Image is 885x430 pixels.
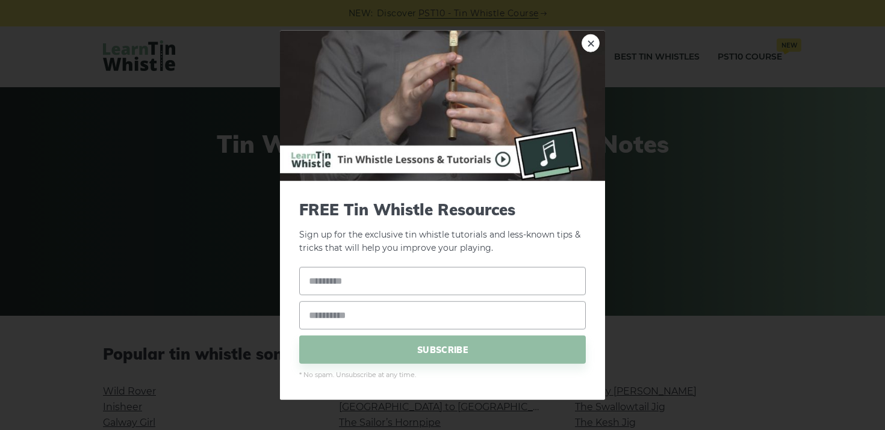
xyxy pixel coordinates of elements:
[299,200,586,255] p: Sign up for the exclusive tin whistle tutorials and less-known tips & tricks that will help you i...
[280,30,605,180] img: Tin Whistle Buying Guide Preview
[299,336,586,364] span: SUBSCRIBE
[299,370,586,381] span: * No spam. Unsubscribe at any time.
[299,200,586,218] span: FREE Tin Whistle Resources
[582,34,600,52] a: ×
